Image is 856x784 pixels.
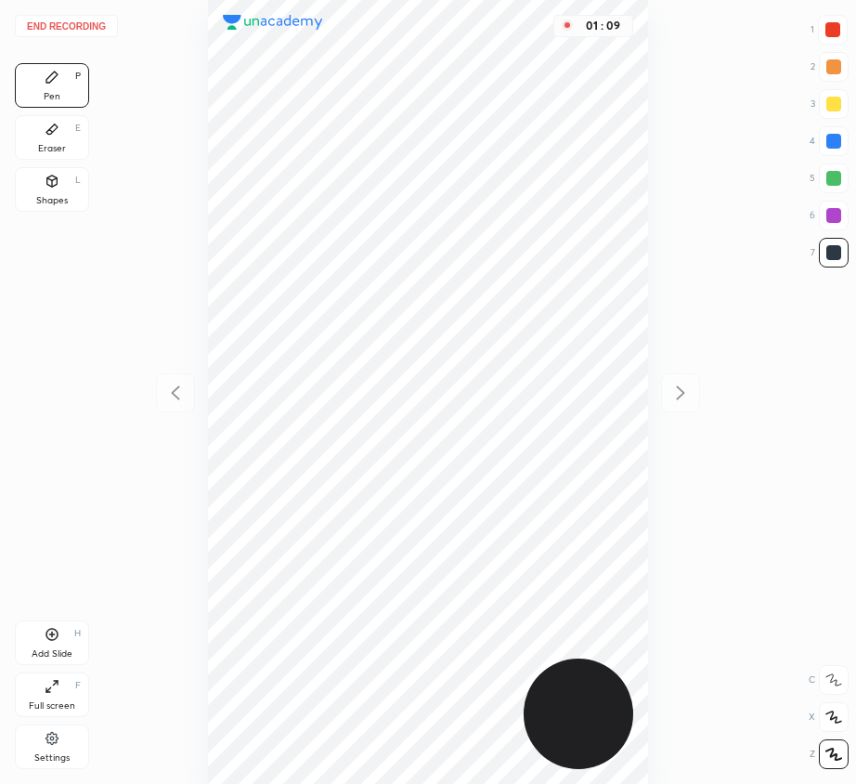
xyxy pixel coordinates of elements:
[75,72,81,81] div: P
[34,753,70,763] div: Settings
[38,144,66,153] div: Eraser
[15,15,118,37] button: End recording
[32,649,72,659] div: Add Slide
[223,15,323,30] img: logo.38c385cc.svg
[75,176,81,185] div: L
[811,15,848,45] div: 1
[810,201,849,230] div: 6
[29,701,75,711] div: Full screen
[809,702,849,732] div: X
[75,681,81,690] div: F
[811,238,849,268] div: 7
[44,92,60,101] div: Pen
[809,665,849,695] div: C
[36,196,68,205] div: Shapes
[811,52,849,82] div: 2
[580,20,625,33] div: 01 : 09
[810,163,849,193] div: 5
[810,126,849,156] div: 4
[810,739,849,769] div: Z
[75,124,81,133] div: E
[811,89,849,119] div: 3
[74,629,81,638] div: H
